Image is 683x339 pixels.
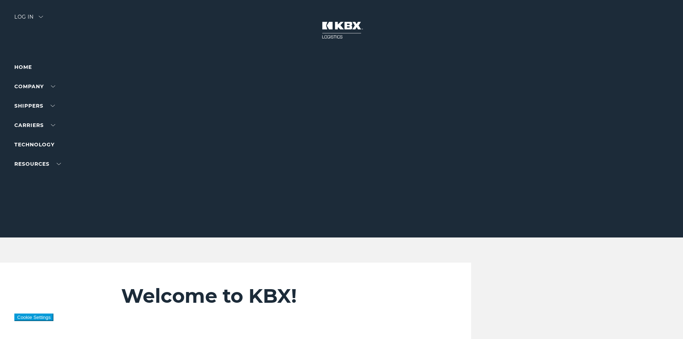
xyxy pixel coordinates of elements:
[14,122,55,128] a: Carriers
[14,314,53,321] button: Cookie Settings
[121,284,428,308] h2: Welcome to KBX!
[14,14,43,25] div: Log in
[14,141,54,148] a: Technology
[39,16,43,18] img: arrow
[14,64,32,70] a: Home
[14,103,55,109] a: SHIPPERS
[315,14,369,46] img: kbx logo
[14,161,61,167] a: RESOURCES
[14,83,55,90] a: Company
